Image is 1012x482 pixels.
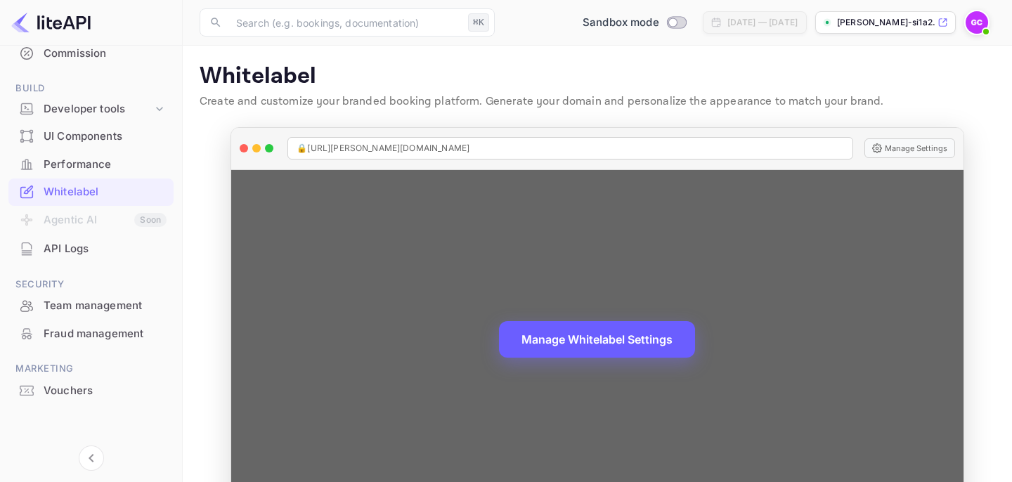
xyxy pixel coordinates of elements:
[79,445,104,471] button: Collapse navigation
[44,383,167,399] div: Vouchers
[8,292,174,320] div: Team management
[44,298,167,314] div: Team management
[44,241,167,257] div: API Logs
[8,320,174,348] div: Fraud management
[8,361,174,377] span: Marketing
[228,8,462,37] input: Search (e.g. bookings, documentation)
[44,129,167,145] div: UI Components
[297,142,469,155] span: 🔒 [URL][PERSON_NAME][DOMAIN_NAME]
[8,377,174,405] div: Vouchers
[44,46,167,62] div: Commission
[8,97,174,122] div: Developer tools
[44,157,167,173] div: Performance
[8,235,174,263] div: API Logs
[8,292,174,318] a: Team management
[8,123,174,149] a: UI Components
[8,40,174,66] a: Commission
[44,184,167,200] div: Whitelabel
[44,326,167,342] div: Fraud management
[8,277,174,292] span: Security
[864,138,955,158] button: Manage Settings
[200,63,995,91] p: Whitelabel
[8,151,174,177] a: Performance
[44,101,153,117] div: Developer tools
[468,13,489,32] div: ⌘K
[11,11,91,34] img: LiteAPI logo
[8,377,174,403] a: Vouchers
[8,178,174,206] div: Whitelabel
[8,151,174,178] div: Performance
[577,15,692,31] div: Switch to Production mode
[8,81,174,96] span: Build
[8,235,174,261] a: API Logs
[8,40,174,67] div: Commission
[8,178,174,204] a: Whitelabel
[727,16,798,29] div: [DATE] — [DATE]
[8,320,174,346] a: Fraud management
[837,16,935,29] p: [PERSON_NAME]-si1a2...
[583,15,659,31] span: Sandbox mode
[499,321,695,358] button: Manage Whitelabel Settings
[8,123,174,150] div: UI Components
[200,93,995,110] p: Create and customize your branded booking platform. Generate your domain and personalize the appe...
[966,11,988,34] img: Gorgen Carlstrom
